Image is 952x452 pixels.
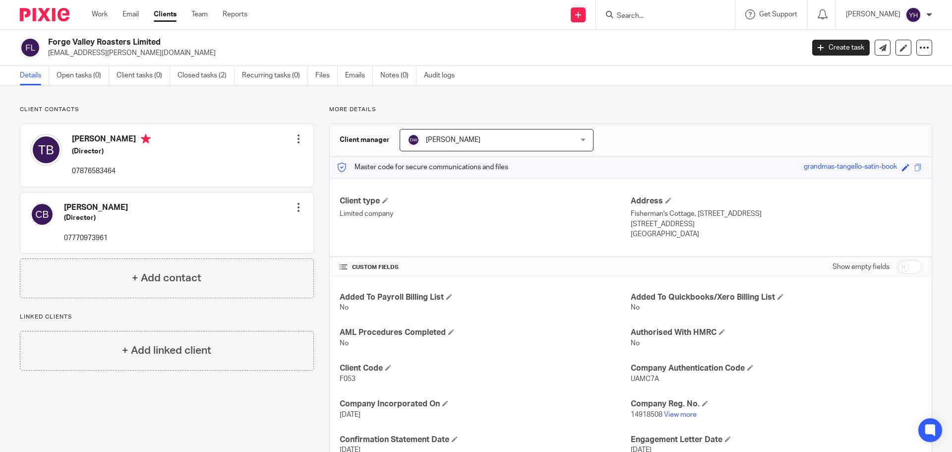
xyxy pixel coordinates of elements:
p: [STREET_ADDRESS] [631,219,922,229]
h4: Client Code [340,363,631,374]
h4: CUSTOM FIELDS [340,263,631,271]
a: Files [315,66,338,85]
a: Recurring tasks (0) [242,66,308,85]
h4: Client type [340,196,631,206]
p: Limited company [340,209,631,219]
h4: Added To Payroll Billing List [340,292,631,303]
span: 14918508 [631,411,662,418]
p: [EMAIL_ADDRESS][PERSON_NAME][DOMAIN_NAME] [48,48,797,58]
p: Master code for secure communications and files [337,162,508,172]
a: Client tasks (0) [117,66,170,85]
i: Primary [141,134,151,144]
span: No [340,304,349,311]
h4: [PERSON_NAME] [72,134,151,146]
p: 07770973961 [64,233,128,243]
img: svg%3E [905,7,921,23]
h2: Forge Valley Roasters Limited [48,37,648,48]
p: Fisherman's Cottage, [STREET_ADDRESS] [631,209,922,219]
a: Notes (0) [380,66,416,85]
p: More details [329,106,932,114]
span: Get Support [759,11,797,18]
h4: Confirmation Statement Date [340,435,631,445]
a: Audit logs [424,66,462,85]
p: [GEOGRAPHIC_DATA] [631,229,922,239]
img: svg%3E [20,37,41,58]
h4: + Add contact [132,270,201,286]
span: No [631,304,640,311]
input: Search [616,12,705,21]
a: Open tasks (0) [57,66,109,85]
span: No [340,340,349,347]
a: Team [191,9,208,19]
h4: Company Incorporated On [340,399,631,409]
p: Client contacts [20,106,314,114]
a: Emails [345,66,373,85]
a: View more [664,411,697,418]
h4: Address [631,196,922,206]
a: Closed tasks (2) [178,66,235,85]
h4: Engagement Letter Date [631,435,922,445]
span: UAMC7A [631,376,659,383]
img: svg%3E [30,202,54,226]
h4: + Add linked client [122,343,211,358]
a: Work [92,9,108,19]
div: grandmas-tangello-satin-book [804,162,897,173]
h4: [PERSON_NAME] [64,202,128,213]
h3: Client manager [340,135,390,145]
span: No [631,340,640,347]
a: Create task [812,40,870,56]
h4: AML Procedures Completed [340,327,631,338]
img: Pixie [20,8,69,21]
h5: (Director) [64,213,128,223]
h4: Authorised With HMRC [631,327,922,338]
label: Show empty fields [833,262,890,272]
span: [PERSON_NAME] [426,136,480,143]
p: Linked clients [20,313,314,321]
a: Clients [154,9,177,19]
span: [DATE] [340,411,360,418]
a: Details [20,66,49,85]
span: F053 [340,376,356,383]
h4: Company Authentication Code [631,363,922,374]
p: [PERSON_NAME] [846,9,900,19]
img: svg%3E [30,134,62,166]
h5: (Director) [72,146,151,156]
h4: Company Reg. No. [631,399,922,409]
p: 07876583464 [72,166,151,176]
a: Reports [223,9,247,19]
img: svg%3E [408,134,419,146]
h4: Added To Quickbooks/Xero Billing List [631,292,922,303]
a: Email [122,9,139,19]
